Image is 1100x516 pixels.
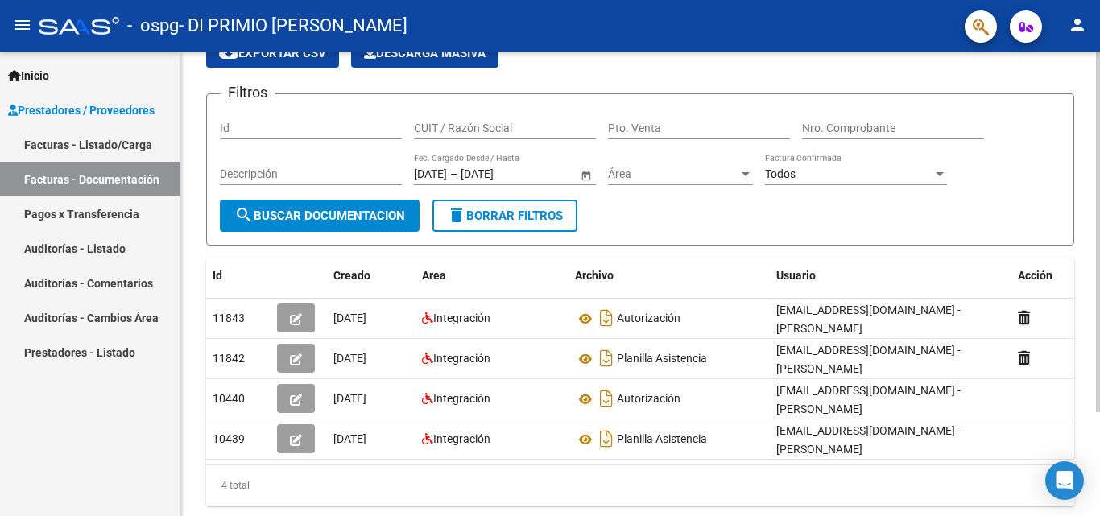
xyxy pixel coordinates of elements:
span: - DI PRIMIO [PERSON_NAME] [179,8,407,43]
span: 10439 [213,432,245,445]
span: Todos [765,167,796,180]
span: Área [608,167,738,181]
span: Id [213,269,222,282]
span: Planilla Asistencia [617,353,707,365]
span: Descarga Masiva [364,46,486,60]
span: [EMAIL_ADDRESS][DOMAIN_NAME] - [PERSON_NAME] [776,424,961,456]
span: 11843 [213,312,245,324]
datatable-header-cell: Id [206,258,271,293]
span: 10440 [213,392,245,405]
span: Integración [433,352,490,365]
span: Creado [333,269,370,282]
datatable-header-cell: Usuario [770,258,1011,293]
div: Open Intercom Messenger [1045,461,1084,500]
span: Integración [433,312,490,324]
span: Inicio [8,67,49,85]
span: [EMAIL_ADDRESS][DOMAIN_NAME] - [PERSON_NAME] [776,303,961,335]
span: Borrar Filtros [447,208,563,223]
span: Planilla Asistencia [617,433,707,446]
mat-icon: person [1068,15,1087,35]
span: [DATE] [333,312,366,324]
span: Autorización [617,312,680,325]
mat-icon: delete [447,205,466,225]
mat-icon: cloud_download [219,43,238,62]
i: Descargar documento [596,426,617,452]
span: – [450,167,457,181]
button: Borrar Filtros [432,200,577,232]
span: [DATE] [333,352,366,365]
div: 4 total [206,465,1074,506]
span: Acción [1018,269,1052,282]
button: Exportar CSV [206,39,339,68]
button: Open calendar [577,167,594,184]
span: Archivo [575,269,614,282]
span: Area [422,269,446,282]
datatable-header-cell: Acción [1011,258,1092,293]
span: [DATE] [333,432,366,445]
button: Buscar Documentacion [220,200,420,232]
span: [DATE] [333,392,366,405]
span: Exportar CSV [219,46,326,60]
mat-icon: menu [13,15,32,35]
span: Integración [433,392,490,405]
mat-icon: search [234,205,254,225]
span: Prestadores / Proveedores [8,101,155,119]
input: Fecha inicio [414,167,447,181]
span: Buscar Documentacion [234,208,405,223]
datatable-header-cell: Creado [327,258,416,293]
i: Descargar documento [596,345,617,371]
button: Descarga Masiva [351,39,498,68]
span: 11842 [213,352,245,365]
app-download-masive: Descarga masiva de comprobantes (adjuntos) [351,39,498,68]
span: Integración [433,432,490,445]
span: Autorización [617,393,680,406]
datatable-header-cell: Area [416,258,569,293]
span: - ospg [127,8,179,43]
datatable-header-cell: Archivo [569,258,770,293]
i: Descargar documento [596,305,617,331]
h3: Filtros [220,81,275,104]
span: [EMAIL_ADDRESS][DOMAIN_NAME] - [PERSON_NAME] [776,344,961,375]
i: Descargar documento [596,386,617,411]
span: [EMAIL_ADDRESS][DOMAIN_NAME] - [PERSON_NAME] [776,384,961,415]
input: Fecha fin [461,167,540,181]
span: Usuario [776,269,816,282]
